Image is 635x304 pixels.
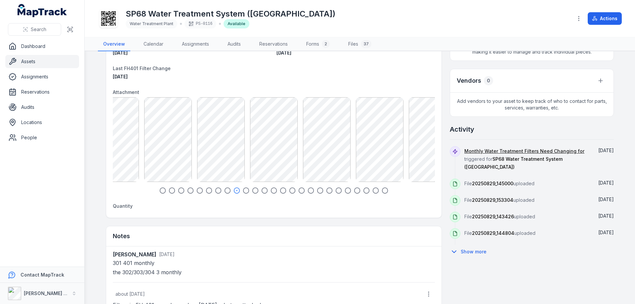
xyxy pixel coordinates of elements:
[598,148,614,153] span: [DATE]
[322,40,330,48] div: 2
[8,23,61,36] button: Search
[113,74,128,79] span: [DATE]
[464,148,584,170] span: triggered for
[598,213,614,219] time: 9/2/2025, 4:08:45 PM
[464,156,563,170] span: SP68 Water Treatment System ([GEOGRAPHIC_DATA])
[598,180,614,186] time: 9/2/2025, 4:08:47 PM
[472,197,513,203] span: 20250829_153304
[254,37,293,51] a: Reservations
[185,19,216,28] div: PS-0116
[5,85,79,99] a: Reservations
[5,101,79,114] a: Audits
[464,148,584,154] a: Monthly Water Treatment Filters Need Changing for
[5,55,79,68] a: Assets
[343,37,377,51] a: Files37
[222,37,246,51] a: Audits
[464,214,535,219] span: File uploaded
[450,125,474,134] h2: Activity
[113,50,128,56] time: 7/4/2025, 12:00:00 AM
[159,251,175,257] time: 7/4/2025, 8:50:09 AM
[98,37,130,51] a: Overview
[24,290,77,296] strong: [PERSON_NAME] & Son
[5,40,79,53] a: Dashboard
[138,37,169,51] a: Calendar
[598,148,614,153] time: 9/2/2025, 4:08:47 PM
[5,131,79,144] a: People
[113,203,133,209] span: Quantity
[5,116,79,129] a: Locations
[18,4,67,17] a: MapTrack
[113,232,130,241] h3: Notes
[301,37,335,51] a: Forms2
[126,9,335,19] h1: SP68 Water Treatment System ([GEOGRAPHIC_DATA])
[21,272,64,278] strong: Contact MapTrack
[276,50,291,56] span: [DATE]
[113,50,128,56] span: [DATE]
[113,65,171,71] span: Last FH401 Filter Change
[484,76,493,85] div: 0
[464,181,534,186] span: File uploaded
[588,12,622,25] button: Actions
[472,214,514,219] span: 20250829_143426
[113,74,128,79] time: 8/29/2025, 12:00:00 AM
[598,213,614,219] span: [DATE]
[457,76,481,85] h3: Vendors
[472,230,514,236] span: 20250829_144804
[450,93,614,116] span: Add vendors to your asset to keep track of who to contact for parts, services, warranties, etc.
[5,70,79,83] a: Assignments
[159,251,175,257] span: [DATE]
[276,50,291,56] time: 7/30/2025, 12:00:00 AM
[224,19,249,28] div: Available
[464,230,535,236] span: File uploaded
[31,26,46,33] span: Search
[130,21,173,26] span: Water Treatment Plant
[598,230,614,235] span: [DATE]
[464,197,534,203] span: File uploaded
[472,181,513,186] span: 20250829_145000
[113,89,139,95] span: Attachment
[598,196,614,202] time: 9/2/2025, 4:08:45 PM
[113,250,156,258] strong: [PERSON_NAME]
[115,291,145,297] time: 7/28/2025, 2:13:30 PM
[598,180,614,186] span: [DATE]
[450,245,491,259] button: Show more
[115,291,145,297] span: about [DATE]
[113,258,435,277] p: 301 401 monthly the 302/303/304 3 monthly
[361,40,371,48] div: 37
[177,37,214,51] a: Assignments
[598,230,614,235] time: 9/2/2025, 4:08:42 PM
[598,196,614,202] span: [DATE]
